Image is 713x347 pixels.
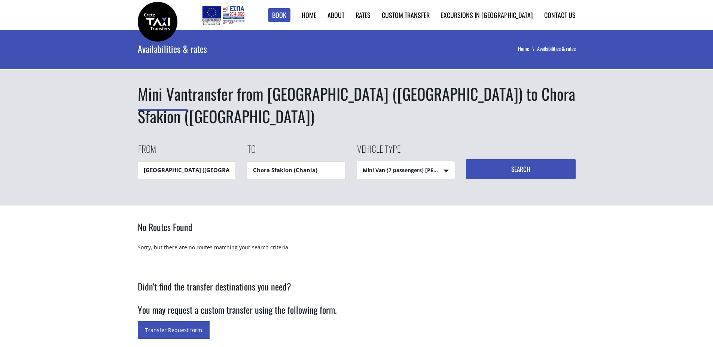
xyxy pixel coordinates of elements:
span: Mini Van [138,82,188,111]
a: Home [518,45,537,52]
a: Book [268,8,290,22]
label: To [247,142,256,161]
a: Custom Transfer [382,10,430,20]
img: Crete Taxi Transfers | Taxi transfer from Bali (Rethymnon) to Chora Sfakion (Chania) | Crete Taxi... [138,2,177,42]
a: Contact us [544,10,576,20]
a: Crete Taxi Transfers | Taxi transfer from Bali (Rethymnon) to Chora Sfakion (Chania) | Crete Taxi... [138,17,177,25]
h2: No Routes Found [138,220,576,244]
a: About [327,10,344,20]
a: Transfer Request form [138,321,210,339]
li: Availabilities & rates [537,45,576,52]
a: Excursions in [GEOGRAPHIC_DATA] [441,10,533,20]
input: Drop-off location [247,161,345,179]
label: Vehicle type [357,142,400,161]
p: Sorry, but there are no routes matching your search criteria. [138,244,576,258]
span: Mini Van (7 passengers) [PERSON_NAME] [357,162,455,179]
label: From [138,142,156,161]
a: Rates [356,10,371,20]
button: Search [466,159,576,179]
img: e-bannersEUERDF180X90.jpg [201,4,246,26]
input: Pickup location [138,161,236,179]
a: Home [302,10,316,20]
h2: Didn't find the transfer destinations you need? [138,280,576,303]
h2: You may request a custom transfer using the following form. [138,303,576,326]
h1: transfer from [GEOGRAPHIC_DATA] ([GEOGRAPHIC_DATA]) to Chora Sfakion ([GEOGRAPHIC_DATA]) [138,83,576,127]
div: Availabilities & rates [138,30,377,67]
